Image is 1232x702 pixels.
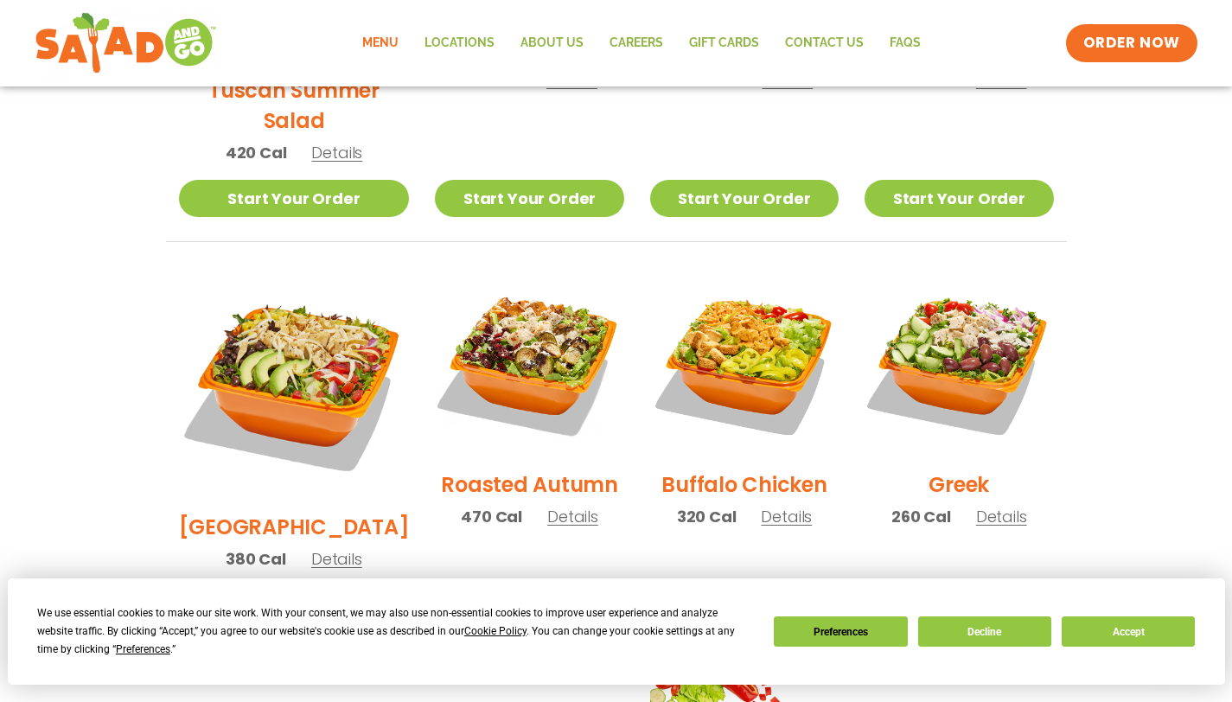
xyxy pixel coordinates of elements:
[311,548,362,570] span: Details
[349,23,934,63] nav: Menu
[349,23,412,63] a: Menu
[435,180,623,217] a: Start Your Order
[661,469,827,500] h2: Buffalo Chicken
[891,505,951,528] span: 260 Cal
[761,506,812,527] span: Details
[877,23,934,63] a: FAQs
[412,23,507,63] a: Locations
[179,75,410,136] h2: Tuscan Summer Salad
[650,180,839,217] a: Start Your Order
[179,512,410,542] h2: [GEOGRAPHIC_DATA]
[976,506,1027,527] span: Details
[772,23,877,63] a: Contact Us
[226,141,287,164] span: 420 Cal
[929,469,989,500] h2: Greek
[774,616,907,647] button: Preferences
[676,23,772,63] a: GIFT CARDS
[441,469,618,500] h2: Roasted Autumn
[677,505,737,528] span: 320 Cal
[1083,33,1180,54] span: ORDER NOW
[464,625,527,637] span: Cookie Policy
[1062,616,1195,647] button: Accept
[311,142,362,163] span: Details
[918,616,1051,647] button: Decline
[179,180,410,217] a: Start Your Order
[547,506,598,527] span: Details
[865,180,1053,217] a: Start Your Order
[226,547,286,571] span: 380 Cal
[865,268,1053,456] img: Product photo for Greek Salad
[507,23,597,63] a: About Us
[597,23,676,63] a: Careers
[116,643,170,655] span: Preferences
[1066,24,1197,62] a: ORDER NOW
[650,268,839,456] img: Product photo for Buffalo Chicken Salad
[35,9,217,78] img: new-SAG-logo-768×292
[37,604,753,659] div: We use essential cookies to make our site work. With your consent, we may also use non-essential ...
[179,268,410,499] img: Product photo for BBQ Ranch Salad
[435,268,623,456] img: Product photo for Roasted Autumn Salad
[8,578,1225,685] div: Cookie Consent Prompt
[461,505,522,528] span: 470 Cal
